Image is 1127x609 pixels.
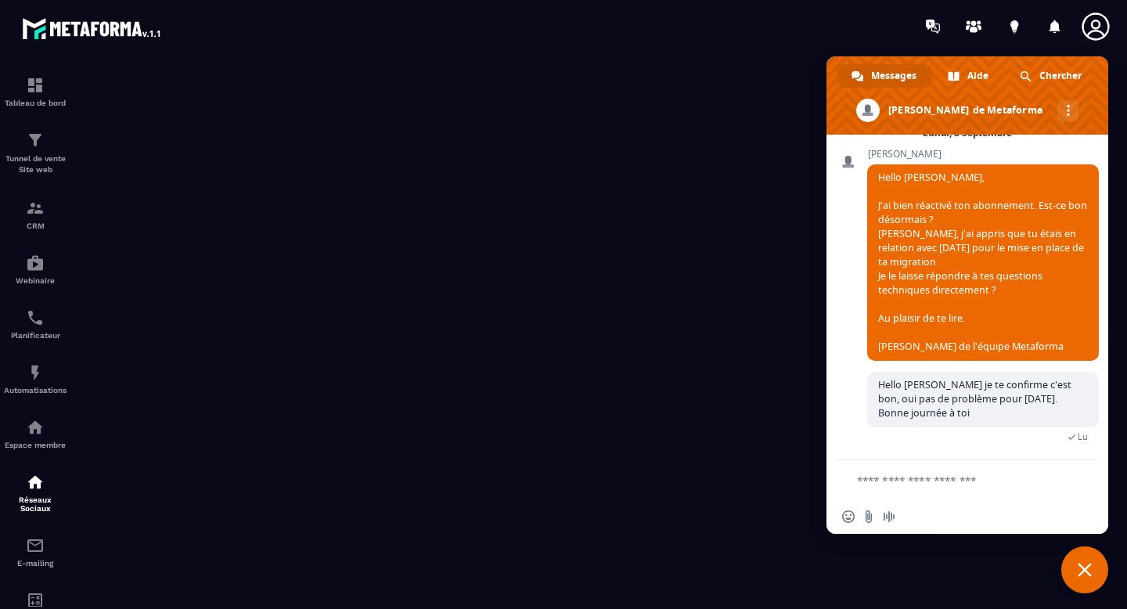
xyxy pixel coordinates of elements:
span: [PERSON_NAME] [867,149,1099,160]
a: automationsautomationsEspace membre [4,406,67,461]
img: formation [26,76,45,95]
p: CRM [4,222,67,230]
textarea: Entrez votre message... [857,474,1058,488]
p: E-mailing [4,559,67,568]
img: automations [26,254,45,272]
p: Espace membre [4,441,67,449]
span: Messages [871,64,916,88]
img: social-network [26,473,45,492]
img: automations [26,418,45,437]
img: logo [22,14,163,42]
div: Aide [934,64,1004,88]
p: Tableau de bord [4,99,67,107]
img: scheduler [26,308,45,327]
div: Lundi, 8 Septembre [923,128,1012,138]
div: Messages [837,64,932,88]
span: Hello [PERSON_NAME] je te confirme c'est bon, oui pas de problème pour [DATE]. Bonne journée à toi [878,378,1071,420]
span: Lu [1078,431,1088,442]
p: Webinaire [4,276,67,285]
div: Autres canaux [1057,100,1078,121]
a: formationformationTableau de bord [4,64,67,119]
p: Planificateur [4,331,67,340]
span: Aide [967,64,988,88]
span: Chercher [1039,64,1082,88]
p: Tunnel de vente Site web [4,153,67,175]
a: automationsautomationsWebinaire [4,242,67,297]
a: automationsautomationsAutomatisations [4,351,67,406]
img: automations [26,363,45,382]
p: Réseaux Sociaux [4,495,67,513]
a: emailemailE-mailing [4,524,67,579]
span: Envoyer un fichier [862,510,875,523]
p: Automatisations [4,386,67,395]
span: Insérer un emoji [842,510,855,523]
span: Message audio [883,510,895,523]
a: schedulerschedulerPlanificateur [4,297,67,351]
img: formation [26,199,45,218]
span: Hello [PERSON_NAME], J'ai bien réactivé ton abonnement. Est-ce bon désormais ? [PERSON_NAME], j'a... [878,171,1087,353]
div: Fermer le chat [1061,546,1108,593]
a: social-networksocial-networkRéseaux Sociaux [4,461,67,524]
img: formation [26,131,45,150]
div: Chercher [1006,64,1097,88]
img: email [26,536,45,555]
a: formationformationTunnel de vente Site web [4,119,67,187]
a: formationformationCRM [4,187,67,242]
